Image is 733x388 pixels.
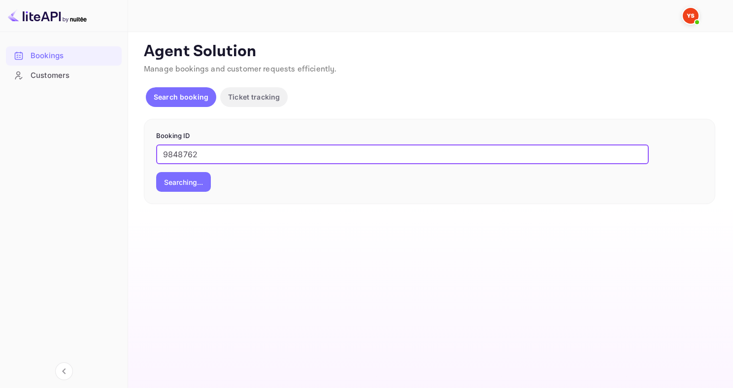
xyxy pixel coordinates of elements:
[6,46,122,66] div: Bookings
[8,8,87,24] img: LiteAPI logo
[683,8,699,24] img: Yandex Support
[144,42,715,62] p: Agent Solution
[154,92,208,102] p: Search booking
[6,66,122,85] div: Customers
[156,172,211,192] button: Searching...
[31,70,117,81] div: Customers
[156,131,703,141] p: Booking ID
[228,92,280,102] p: Ticket tracking
[156,144,649,164] input: Enter Booking ID (e.g., 63782194)
[144,64,337,74] span: Manage bookings and customer requests efficiently.
[31,50,117,62] div: Bookings
[6,46,122,65] a: Bookings
[6,66,122,84] a: Customers
[55,362,73,380] button: Collapse navigation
